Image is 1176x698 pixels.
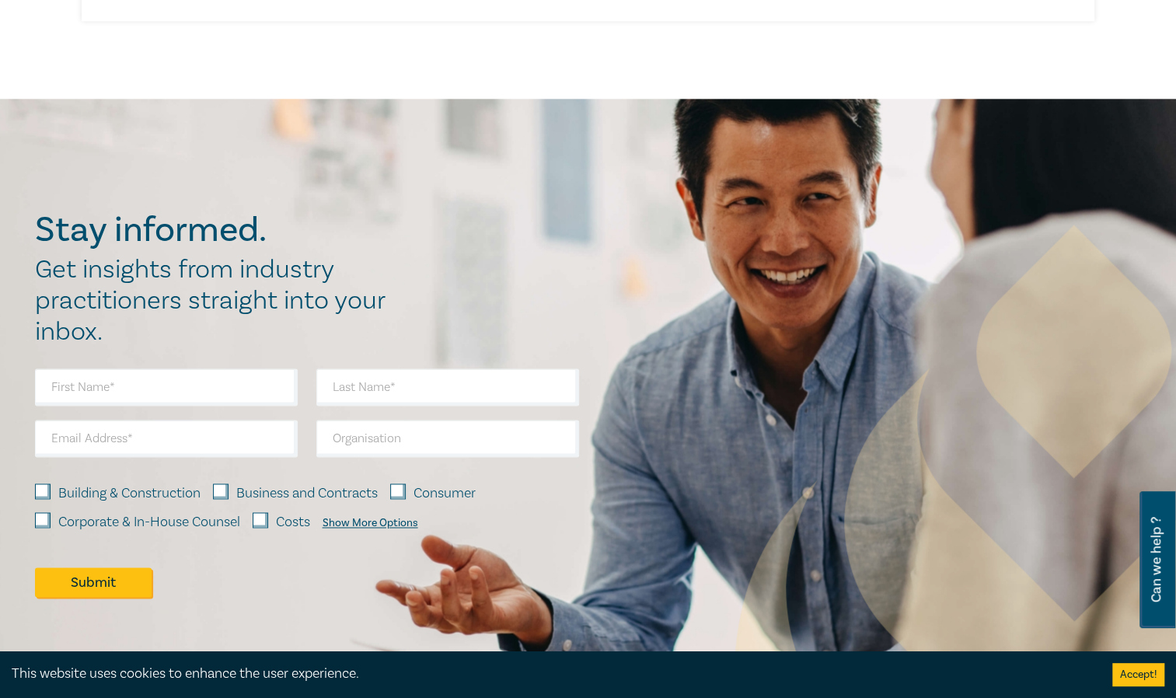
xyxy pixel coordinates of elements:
input: First Name* [35,368,298,406]
label: Business and Contracts [236,483,378,504]
button: Accept cookies [1112,663,1164,686]
label: Consumer [414,483,476,504]
label: Corporate & In-House Counsel [58,512,240,532]
button: Submit [35,567,152,597]
input: Last Name* [316,368,579,406]
div: Show More Options [323,517,418,529]
div: This website uses cookies to enhance the user experience. [12,664,1089,684]
h2: Get insights from industry practitioners straight into your inbox. [35,254,402,347]
input: Organisation [316,420,579,457]
span: Can we help ? [1149,501,1164,619]
input: Email Address* [35,420,298,457]
label: Building & Construction [58,483,201,504]
label: Costs [276,512,310,532]
h2: Stay informed. [35,210,402,250]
